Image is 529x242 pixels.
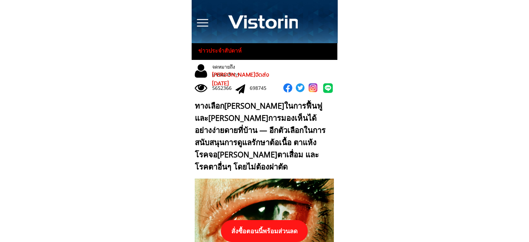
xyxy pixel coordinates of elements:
[212,84,235,92] div: 5652366
[212,63,262,79] div: จดหมายถึงบรรณาธิการ
[221,220,308,242] p: สั่งซื้อตอนนี้พร้อมส่วนลด
[198,46,248,55] h3: ข่าวประจำสัปดาห์
[212,71,269,88] span: [PERSON_NAME]จัดส่ง [DATE]
[250,84,273,92] div: 698745
[195,100,331,173] div: ทางเลือก[PERSON_NAME]ในการฟื้นฟูและ[PERSON_NAME]การมองเห็นได้อย่างง่ายดายที่บ้าน — อีกตัวเลือกในก...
